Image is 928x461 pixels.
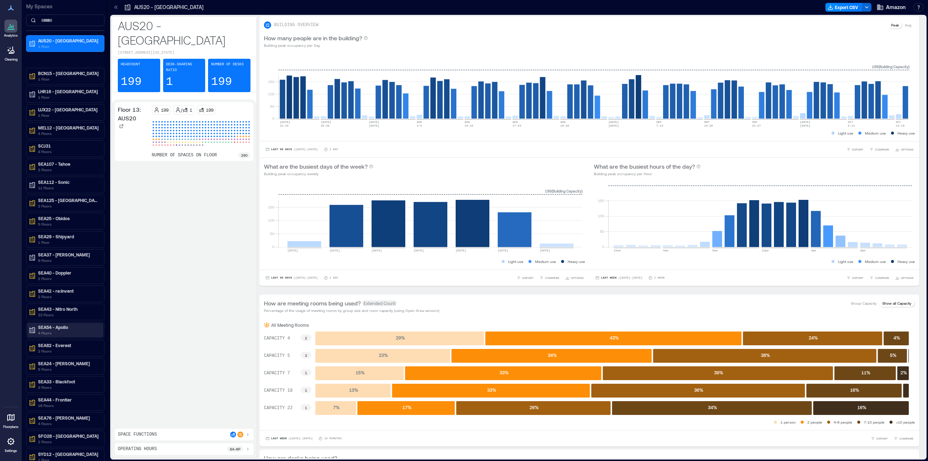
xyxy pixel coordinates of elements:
[38,44,99,49] p: 1 Floor
[571,276,584,280] span: OPTIONS
[869,435,889,442] button: EXPORT
[121,75,142,89] p: 199
[487,387,496,392] text: 33 %
[264,162,368,171] p: What are the busiest days of the week?
[280,124,289,127] text: 13-19
[264,435,314,442] button: Last Week |[DATE]-[DATE]
[608,120,619,124] text: [DATE]
[206,107,214,113] p: 199
[899,436,913,441] span: COMPARE
[166,62,203,73] p: Desk-sharing ratio
[349,387,358,392] text: 13 %
[848,120,853,124] text: OCT
[118,105,149,123] p: Floor 13: AUS20
[540,249,550,252] text: [DATE]
[865,259,886,264] p: Medium use
[417,120,422,124] text: AUG
[513,120,518,124] text: AUG
[38,143,99,149] p: SCJ31
[809,335,818,340] text: 24 %
[38,234,99,239] p: SEA29 - Shipyard
[38,167,99,173] p: 2 Floors
[886,4,906,11] span: Amazon
[890,353,896,358] text: 5 %
[264,299,361,308] p: How are meeting rooms being used?
[535,259,556,264] p: Medium use
[38,161,99,167] p: SEA107 - Tahoe
[708,405,717,410] text: 34 %
[752,124,761,127] text: 21-27
[762,249,768,252] text: 12pm
[369,120,379,124] text: [DATE]
[2,17,20,40] a: Analytics
[594,274,644,281] button: Last Week |[DATE]-[DATE]
[2,41,20,64] a: Cleaning
[522,276,534,280] span: EXPORT
[271,322,309,328] p: All Meeting Rooms
[264,371,290,376] text: CAPACITY 7
[330,276,338,280] p: 1 Day
[38,203,99,209] p: 2 Floors
[38,312,99,318] p: 23 Floors
[268,218,274,222] tspan: 100
[752,120,758,124] text: SEP
[654,276,664,280] p: 1 Hour
[264,274,319,281] button: Last 90 Days |[DATE]-[DATE]
[333,405,340,410] text: 7 %
[38,70,99,76] p: BCN15 - [GEOGRAPHIC_DATA]
[264,146,319,153] button: Last 90 Days |[DATE]-[DATE]
[38,397,99,403] p: SEA44 - Frontier
[38,258,99,263] p: 6 Floors
[807,419,822,425] p: 2 people
[538,274,561,281] button: COMPARE
[598,214,604,218] tspan: 100
[905,22,911,28] p: Avg
[264,34,362,42] p: How many people are in the building?
[834,419,852,425] p: 4-6 people
[602,244,604,249] tspan: 0
[891,22,899,28] p: Peak
[272,116,274,120] tspan: 0
[852,147,863,152] span: EXPORT
[211,75,232,89] p: 199
[274,22,318,28] p: BUILDING OVERVIEW
[811,249,816,252] text: 4pm
[268,92,274,96] tspan: 100
[190,107,192,113] p: 1
[456,249,466,252] text: [DATE]
[38,131,99,136] p: 4 Floors
[402,405,411,410] text: 17 %
[356,370,365,375] text: 15 %
[838,259,853,264] p: Light use
[896,419,915,425] p: >10 people
[38,361,99,366] p: SEA24 - [PERSON_NAME]
[264,308,439,313] p: Percentage of the usage of meeting rooms by group size and room capacity (using Open Area sensors)
[369,124,379,127] text: [DATE]
[515,274,535,281] button: EXPORT
[857,405,866,410] text: 16 %
[121,62,140,67] p: Headcount
[38,270,99,276] p: SEA40 - Doppler
[321,124,330,127] text: 20-26
[38,403,99,408] p: 16 Floors
[761,353,770,358] text: 38 %
[38,112,99,118] p: 1 Floor
[270,104,274,108] tspan: 50
[324,436,341,441] p: 15 minutes
[900,370,907,375] text: 2 %
[3,425,18,429] p: Floorplans
[38,294,99,300] p: 2 Floors
[594,162,695,171] p: What are the busiest hours of the day?
[465,124,473,127] text: 10-16
[38,252,99,258] p: SEA37 - [PERSON_NAME]
[845,146,865,153] button: EXPORT
[38,384,99,390] p: 3 Floors
[372,249,382,252] text: [DATE]
[118,50,250,56] p: [STREET_ADDRESS][US_STATE]
[5,449,17,453] p: Settings
[241,152,248,158] p: 290
[38,125,99,131] p: MEL12 - [GEOGRAPHIC_DATA]
[38,94,99,100] p: 1 Floor
[896,124,904,127] text: 12-18
[152,152,217,158] p: number of spaces on floor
